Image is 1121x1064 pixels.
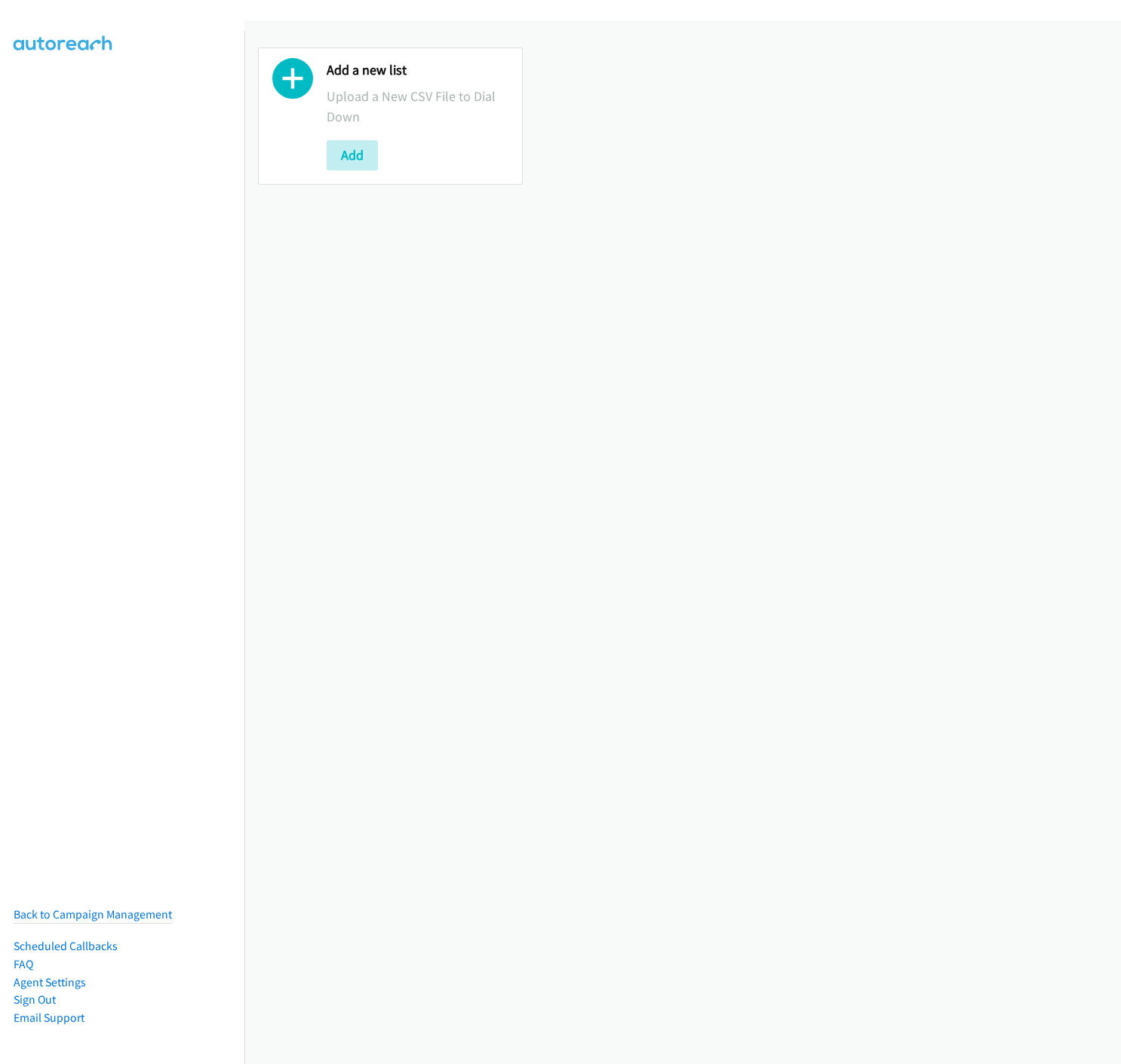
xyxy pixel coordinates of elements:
h2: Add a new list [327,62,508,79]
a: Agent Settings [14,975,86,989]
button: Add [327,140,378,170]
a: Sign Out [14,992,56,1007]
a: FAQ [14,957,33,971]
a: Scheduled Callbacks [14,939,118,953]
p: Upload a New CSV File to Dial Down [327,86,508,127]
a: Email Support [14,1010,84,1025]
a: Back to Campaign Management [14,907,172,921]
